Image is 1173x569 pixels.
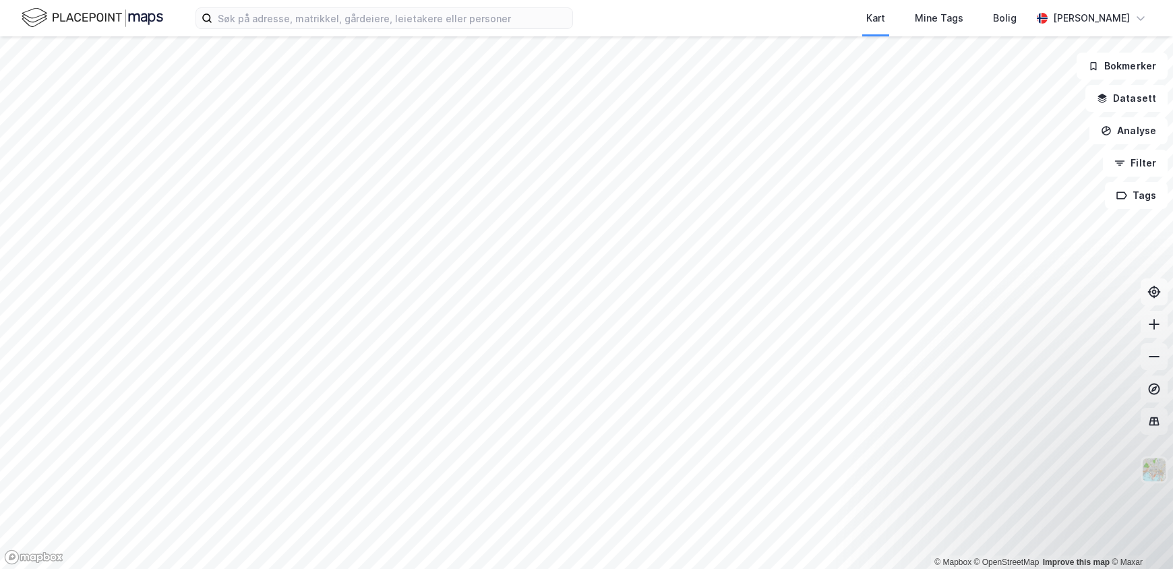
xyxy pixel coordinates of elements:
[1053,10,1130,26] div: [PERSON_NAME]
[1103,150,1168,177] button: Filter
[1085,85,1168,112] button: Datasett
[212,8,572,28] input: Søk på adresse, matrikkel, gårdeiere, leietakere eller personer
[993,10,1017,26] div: Bolig
[934,558,971,567] a: Mapbox
[1089,117,1168,144] button: Analyse
[866,10,885,26] div: Kart
[22,6,163,30] img: logo.f888ab2527a4732fd821a326f86c7f29.svg
[1141,457,1167,483] img: Z
[4,549,63,565] a: Mapbox homepage
[974,558,1040,567] a: OpenStreetMap
[1077,53,1168,80] button: Bokmerker
[1043,558,1110,567] a: Improve this map
[915,10,963,26] div: Mine Tags
[1105,182,1168,209] button: Tags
